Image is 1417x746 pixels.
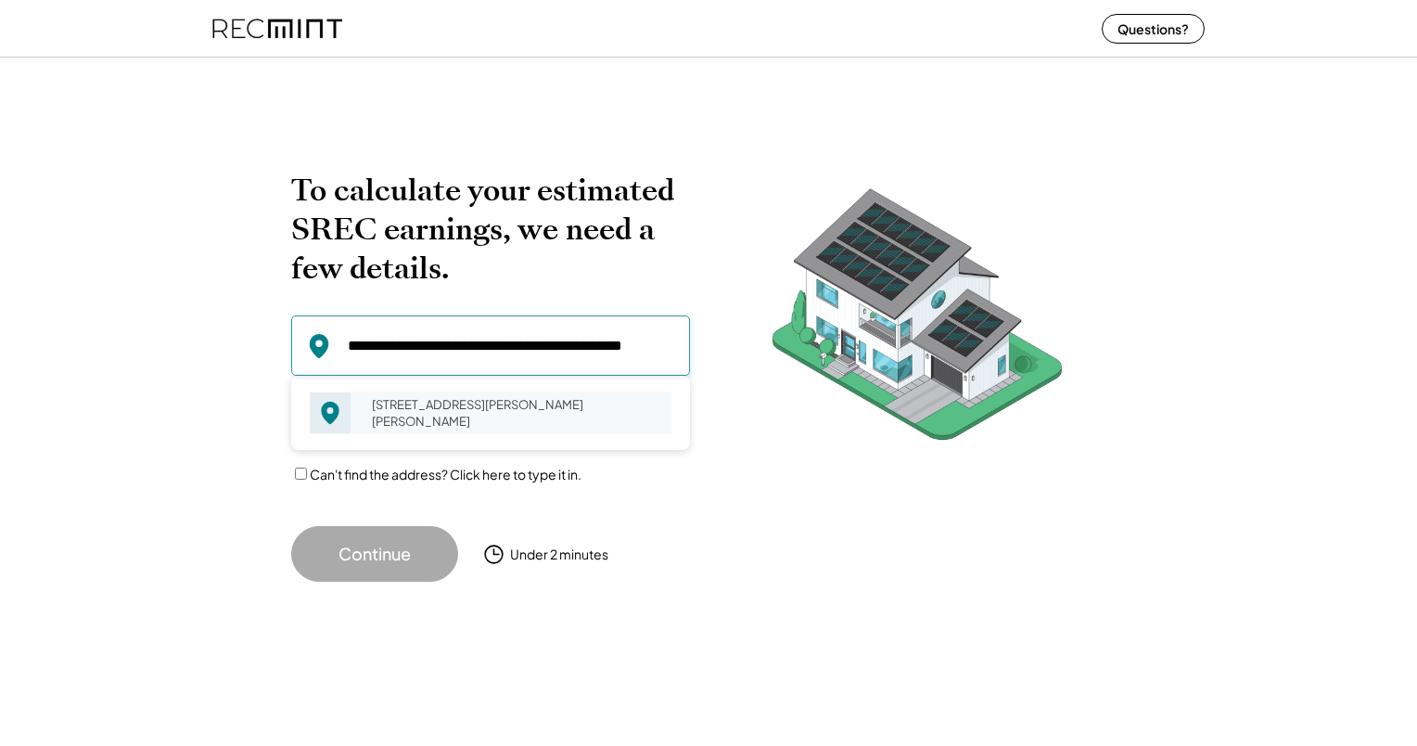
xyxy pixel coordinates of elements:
[310,466,581,482] label: Can't find the address? Click here to type it in.
[360,392,671,434] div: [STREET_ADDRESS][PERSON_NAME][PERSON_NAME]
[291,526,458,582] button: Continue
[291,171,690,288] h2: To calculate your estimated SREC earnings, we need a few details.
[510,546,608,564] div: Under 2 minutes
[736,171,1098,469] img: RecMintArtboard%207.png
[1102,14,1205,44] button: Questions?
[212,4,342,53] img: recmint-logotype%403x%20%281%29.jpeg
